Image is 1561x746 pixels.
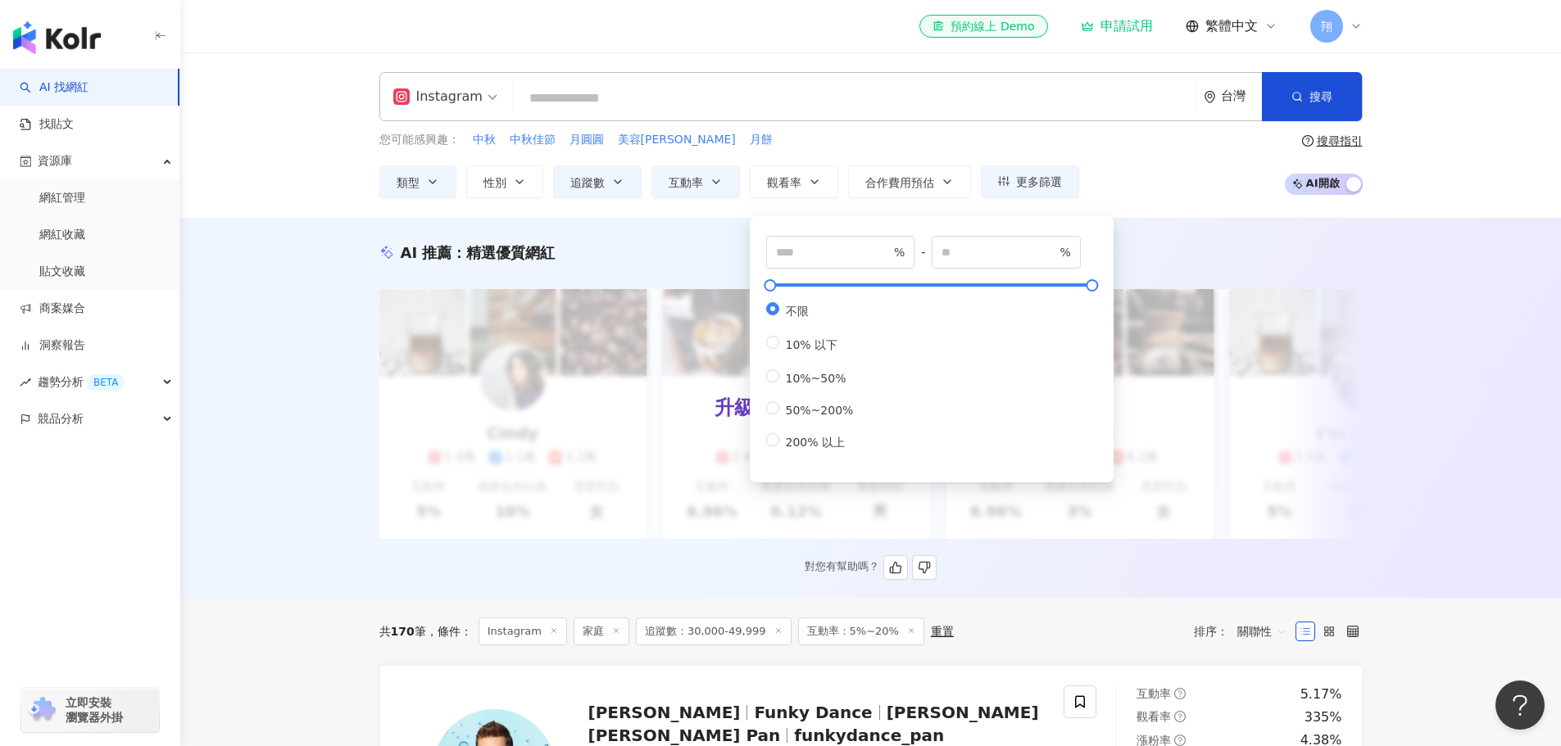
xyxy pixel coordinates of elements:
div: 預約線上 Demo [933,18,1034,34]
span: Funky Dance [754,703,872,722]
button: 中秋佳節 [509,131,556,149]
div: Instagram [393,84,483,110]
span: 競品分析 [38,400,84,437]
button: 互動率 [651,165,740,198]
span: 中秋佳節 [510,132,556,148]
span: 條件 ： [426,625,472,638]
span: 繁體中文 [1205,17,1258,35]
span: 不限 [779,305,815,318]
span: 中秋 [473,132,496,148]
span: 10% 以下 [779,338,845,351]
div: 排序： [1194,618,1296,644]
span: 互動率 [669,176,703,189]
span: 您可能感興趣： [379,132,460,148]
span: Instagram [479,617,567,645]
img: chrome extension [26,697,58,723]
span: 資源庫 [38,142,72,179]
div: 對您有幫助嗎？ [805,555,937,580]
button: 類型 [379,165,456,198]
button: 中秋 [472,131,497,149]
span: question-circle [1174,711,1186,722]
button: 觀看率 [750,165,838,198]
span: 類型 [397,176,420,189]
span: [PERSON_NAME] [588,703,741,722]
button: 更多篩選 [981,165,1079,198]
span: 性別 [483,176,506,189]
a: searchAI 找網紅 [20,79,88,96]
span: [PERSON_NAME][PERSON_NAME] Pan [588,703,1039,745]
a: 網紅收藏 [39,227,85,243]
button: 月餅 [749,131,774,149]
a: 找貼文 [20,116,74,133]
span: 家庭 [574,617,629,645]
a: 網紅管理 [39,190,85,206]
img: logo [13,21,101,54]
span: 美容[PERSON_NAME] [618,132,736,148]
span: 追蹤數 [570,176,605,189]
span: 互動率：5%~20% [798,617,924,645]
button: 月圓圓 [569,131,605,149]
span: rise [20,377,31,388]
span: 趨勢分析 [38,364,125,400]
span: 200% 以上 [779,436,851,449]
span: 更多篩選 [1016,175,1062,188]
div: 335% [1305,708,1342,726]
div: 升級方案，使用超強大 AI 推薦搜尋 [715,395,1026,423]
span: 關聯性 [1237,618,1286,644]
button: 搜尋 [1262,72,1362,121]
span: 搜尋 [1309,90,1332,103]
span: 翔 [1321,17,1332,35]
div: 台灣 [1221,89,1262,103]
div: AI 推薦 ： [401,242,556,263]
button: 合作費用預估 [848,165,971,198]
button: 美容[PERSON_NAME] [617,131,737,149]
span: - [914,243,932,261]
div: BETA [87,374,125,391]
span: 追蹤數：30,000-49,999 [636,617,792,645]
span: question-circle [1174,688,1186,699]
span: 互動率 [1137,687,1171,700]
span: 月圓圓 [569,132,604,148]
a: 商案媒合 [20,301,85,317]
a: 貼文收藏 [39,264,85,280]
span: 10%~50% [779,372,853,385]
a: 申請試用 [1081,18,1153,34]
span: 50%~200% [779,404,860,417]
span: 立即安裝 瀏覽器外掛 [66,695,123,725]
span: 170 [391,625,415,638]
a: 洞察報告 [20,337,85,354]
span: environment [1204,91,1216,103]
span: % [894,243,905,261]
span: % [1060,243,1071,261]
button: 追蹤數 [553,165,642,198]
span: question-circle [1174,735,1186,746]
a: chrome extension立即安裝 瀏覽器外掛 [21,688,159,732]
button: 性別 [466,165,543,198]
div: 搜尋指引 [1317,134,1363,147]
span: 月餅 [750,132,773,148]
div: 5.17% [1300,685,1342,703]
span: question-circle [1302,135,1314,147]
span: 合作費用預估 [865,176,934,189]
iframe: Help Scout Beacon - Open [1495,680,1545,730]
span: 觀看率 [1137,710,1171,723]
a: 預約線上 Demo [919,15,1047,38]
div: 共 筆 [379,625,426,638]
span: funkydance_pan [794,726,944,745]
span: 精選優質網紅 [466,244,555,261]
div: 重置 [931,625,954,638]
span: 觀看率 [767,176,801,189]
